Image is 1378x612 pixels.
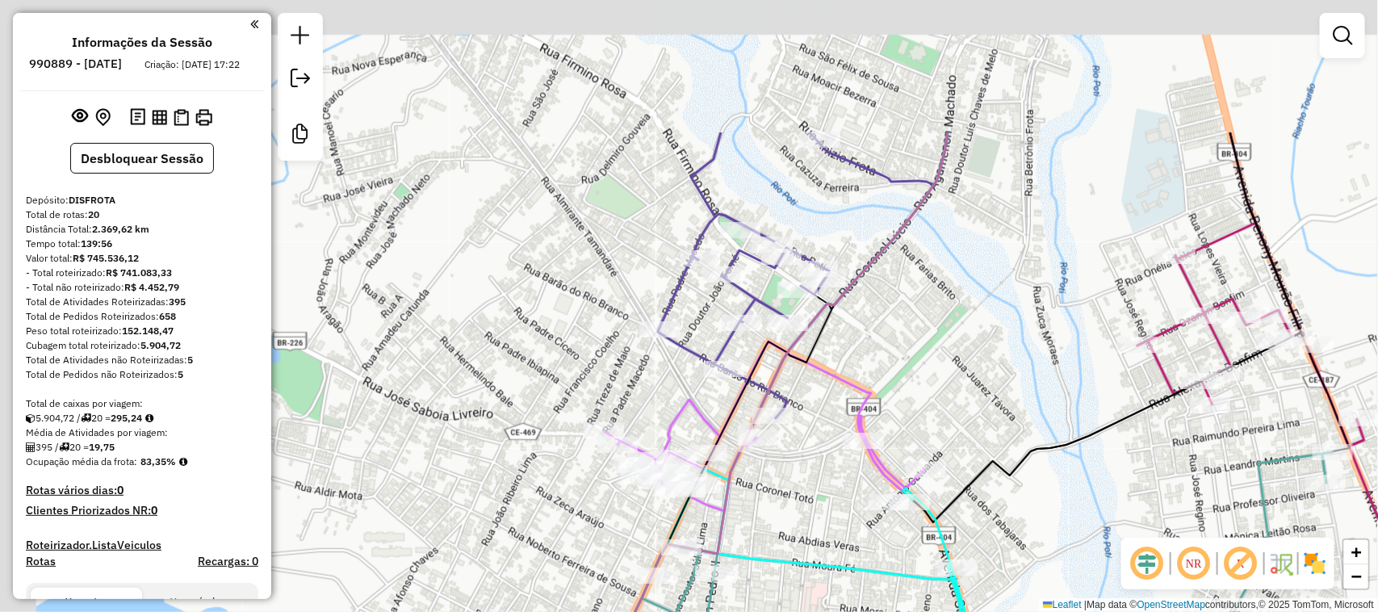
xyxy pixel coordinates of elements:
a: Exibir filtros [1326,19,1359,52]
strong: 20 [88,208,99,220]
strong: 295,24 [111,412,142,424]
div: Total de caixas por viagem: [26,396,258,411]
strong: R$ 745.536,12 [73,252,139,264]
i: Total de rotas [81,413,91,423]
strong: DISFROTA [69,194,115,206]
strong: R$ 741.083,33 [106,266,172,279]
div: Total de Pedidos não Roteirizados: [26,367,258,382]
i: Meta Caixas/viagem: 1,00 Diferença: 294,24 [145,413,153,423]
div: 5.904,72 / 20 = [26,411,258,425]
div: - Total não roteirizado: [26,280,258,295]
div: Depósito: [26,193,258,207]
strong: 2.369,62 km [92,223,149,235]
strong: 83,35% [140,455,176,467]
strong: 152.148,47 [122,325,174,337]
strong: R$ 4.452,79 [124,281,179,293]
div: Total de Atividades Roteirizadas: [26,295,258,309]
a: Zoom in [1344,540,1368,564]
strong: 0 [151,503,157,518]
strong: 5.904,72 [140,339,181,351]
div: 395 / 20 = [26,440,258,455]
button: Visualizar relatório de Roteirização [149,106,170,128]
button: Exibir sessão original [69,104,92,130]
h4: Informações da Sessão [72,35,212,50]
i: Total de Atividades [26,442,36,452]
i: Cubagem total roteirizado [26,413,36,423]
span: − [1351,566,1362,586]
button: Imprimir Rotas [192,106,216,129]
strong: 395 [169,296,186,308]
div: - Total roteirizado: [26,266,258,280]
span: Exibir rótulo [1221,544,1260,583]
div: Cubagem total roteirizado: [26,338,258,353]
div: Média de Atividades por viagem: [26,425,258,440]
div: Peso total roteirizado: [26,324,258,338]
strong: 139:56 [81,237,112,249]
em: Média calculada utilizando a maior ocupação (%Peso ou %Cubagem) de cada rota da sessão. Rotas cro... [179,457,187,467]
span: + [1351,542,1362,562]
span: Ocupação média da frota: [26,455,137,467]
img: Fluxo de ruas [1268,551,1294,576]
div: Criação: [DATE] 17:22 [139,57,247,72]
a: Zoom out [1344,564,1368,589]
span: | [1084,599,1087,610]
div: Total de rotas: [26,207,258,222]
a: Rotas [26,555,56,568]
h4: Clientes Priorizados NR: [26,504,258,518]
img: Exibir/Ocultar setores [1302,551,1328,576]
a: Clique aqui para minimizar o painel [250,15,258,33]
span: Ocultar NR [1175,544,1213,583]
a: Exportar sessão [284,62,316,99]
strong: 5 [187,354,193,366]
h4: Rotas vários dias: [26,484,258,497]
strong: 5 [178,368,183,380]
a: Leaflet [1043,599,1082,610]
h6: 990889 - [DATE] [30,57,123,71]
span: Ocultar deslocamento [1128,544,1166,583]
h4: Roteirizador.ListaVeiculos [26,539,258,552]
a: Nova sessão e pesquisa [284,19,316,56]
strong: 0 [117,483,124,497]
div: Distância Total: [26,222,258,237]
h4: Recargas: 0 [198,555,258,568]
i: Total de rotas [59,442,69,452]
a: OpenStreetMap [1137,599,1206,610]
div: Total de Pedidos Roteirizados: [26,309,258,324]
button: Visualizar Romaneio [170,106,192,129]
strong: 658 [159,310,176,322]
button: Logs desbloquear sessão [127,105,149,130]
button: Desbloquear Sessão [70,143,214,174]
strong: 19,75 [89,441,115,453]
div: Total de Atividades não Roteirizadas: [26,353,258,367]
a: Criar modelo [284,118,316,154]
button: Centralizar mapa no depósito ou ponto de apoio [92,105,114,130]
div: Map data © contributors,© 2025 TomTom, Microsoft [1039,598,1378,612]
div: Valor total: [26,251,258,266]
div: Tempo total: [26,237,258,251]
